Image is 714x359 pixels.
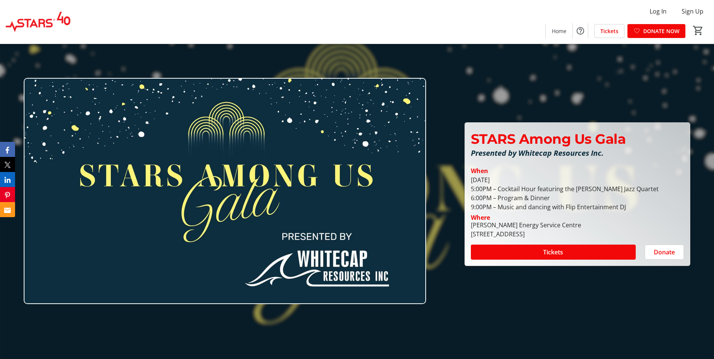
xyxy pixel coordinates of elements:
div: [STREET_ADDRESS] [471,230,581,239]
span: DONATE NOW [643,27,679,35]
div: When [471,166,488,175]
span: Tickets [543,248,563,257]
button: Donate [645,245,684,260]
button: Cart [691,24,705,37]
img: STARS's Logo [5,3,72,41]
em: Presented by Whitecap Resources Inc. [471,148,604,158]
a: Home [546,24,572,38]
div: [PERSON_NAME] Energy Service Centre [471,221,581,230]
span: Sign Up [682,7,703,16]
div: Where [471,214,490,221]
a: Tickets [594,24,624,38]
span: Donate [654,248,675,257]
span: Tickets [600,27,618,35]
span: STARS Among Us Gala [471,131,626,147]
div: [DATE] 5:00PM – Cocktail Hour featuring the [PERSON_NAME] Jazz Quartet 6:00PM – Program & Dinner ... [471,175,684,211]
button: Help [573,23,588,38]
button: Sign Up [676,5,709,17]
span: Home [552,27,566,35]
img: Campaign CTA Media Photo [24,78,426,304]
a: DONATE NOW [627,24,685,38]
span: Log In [650,7,667,16]
button: Log In [644,5,673,17]
button: Tickets [471,245,636,260]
